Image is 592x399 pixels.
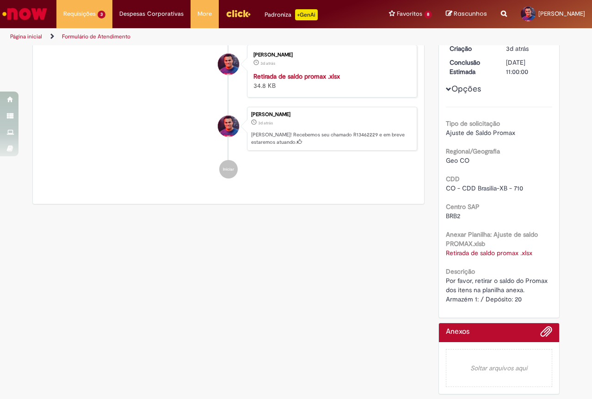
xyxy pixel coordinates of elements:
[258,120,273,126] span: 3d atrás
[295,9,318,20] p: +GenAi
[506,44,549,53] div: 29/08/2025 12:41:57
[260,61,275,66] time: 29/08/2025 12:41:48
[506,44,529,53] time: 29/08/2025 12:41:57
[253,52,407,58] div: [PERSON_NAME]
[260,61,275,66] span: 3d atrás
[251,112,412,117] div: [PERSON_NAME]
[98,11,105,18] span: 3
[540,325,552,342] button: Adicionar anexos
[446,276,549,303] span: Por favor, retirar o saldo do Promax dos itens na planilha anexa. Armazém 1: / Depósito: 20
[40,36,417,188] ul: Histórico de tíquete
[7,28,388,45] ul: Trilhas de página
[446,175,460,183] b: CDD
[446,10,487,18] a: Rascunhos
[218,54,239,75] div: Samuel De Sousa
[446,349,553,387] em: Soltar arquivos aqui
[446,184,523,192] span: CO - CDD Brasilia-XB - 710
[251,131,412,146] p: [PERSON_NAME]! Recebemos seu chamado R13462229 e em breve estaremos atuando.
[258,120,273,126] time: 29/08/2025 12:41:57
[253,72,407,90] div: 34.8 KB
[446,156,469,165] span: Geo CO
[446,267,475,276] b: Descrição
[218,116,239,137] div: Samuel De Sousa
[446,119,500,128] b: Tipo de solicitação
[119,9,184,18] span: Despesas Corporativas
[443,44,499,53] dt: Criação
[538,10,585,18] span: [PERSON_NAME]
[443,58,499,76] dt: Conclusão Estimada
[454,9,487,18] span: Rascunhos
[40,107,417,151] li: Samuel De Sousa
[506,58,549,76] div: [DATE] 11:00:00
[446,212,460,220] span: BRB2
[446,249,532,257] a: Download de Retirada de saldo promax .xlsx
[506,44,529,53] span: 3d atrás
[197,9,212,18] span: More
[62,33,130,40] a: Formulário de Atendimento
[10,33,42,40] a: Página inicial
[226,6,251,20] img: click_logo_yellow_360x200.png
[446,203,480,211] b: Centro SAP
[424,11,432,18] span: 8
[1,5,49,23] img: ServiceNow
[265,9,318,20] div: Padroniza
[253,72,340,80] a: Retirada de saldo promax .xlsx
[446,230,538,248] b: Anexar Planilha: Ajuste de saldo PROMAX.xlsb
[446,147,500,155] b: Regional/Geografia
[397,9,422,18] span: Favoritos
[446,328,469,336] h2: Anexos
[446,129,515,137] span: Ajuste de Saldo Promax
[63,9,96,18] span: Requisições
